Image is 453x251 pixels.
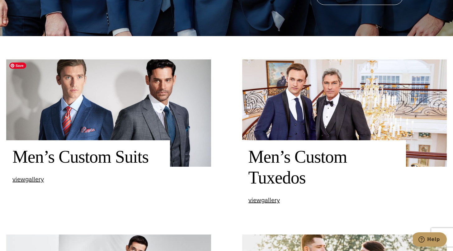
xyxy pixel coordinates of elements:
[242,59,447,167] img: 2 models wearing bespoke wedding tuxedos. One wearing black single breasted peak lapel and one we...
[12,146,164,167] h2: Men’s Custom Suits
[248,195,280,205] span: view gallery
[413,232,447,248] iframe: Opens a widget where you can chat to one of our agents
[9,63,26,69] span: Save
[12,176,44,183] a: viewgallery
[6,59,211,167] img: Two clients in wedding suits. One wearing a double breasted blue paid suit with orange tie. One w...
[248,146,400,188] h2: Men’s Custom Tuxedos
[12,174,44,184] span: view gallery
[248,197,280,203] a: viewgallery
